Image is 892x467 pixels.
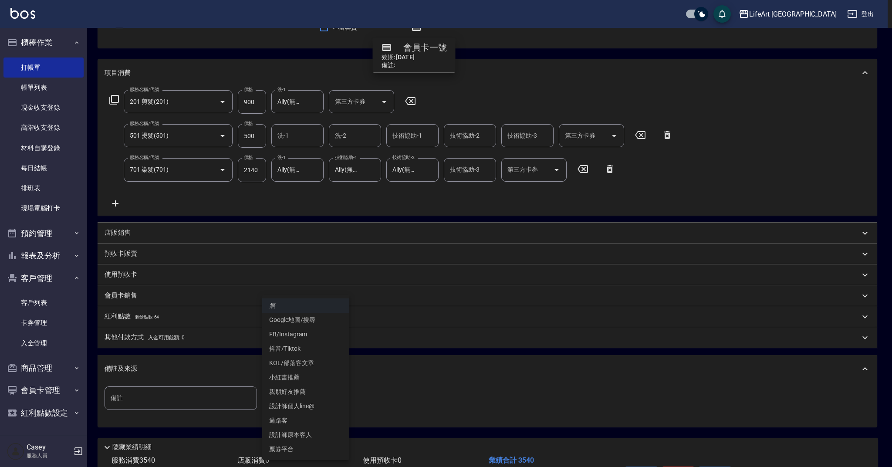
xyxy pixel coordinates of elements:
[262,428,349,442] li: 設計師原本客人
[262,413,349,428] li: 過路客
[262,442,349,457] li: 票券平台
[262,370,349,385] li: 小紅書推薦
[262,342,349,356] li: 抖音/Tiktok
[262,313,349,327] li: Google地圖/搜尋
[262,399,349,413] li: 設計師個人line@
[262,327,349,342] li: FB/Instagram
[269,301,275,310] em: 無
[262,356,349,370] li: KOL/部落客文章
[262,385,349,399] li: 親朋好友推薦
